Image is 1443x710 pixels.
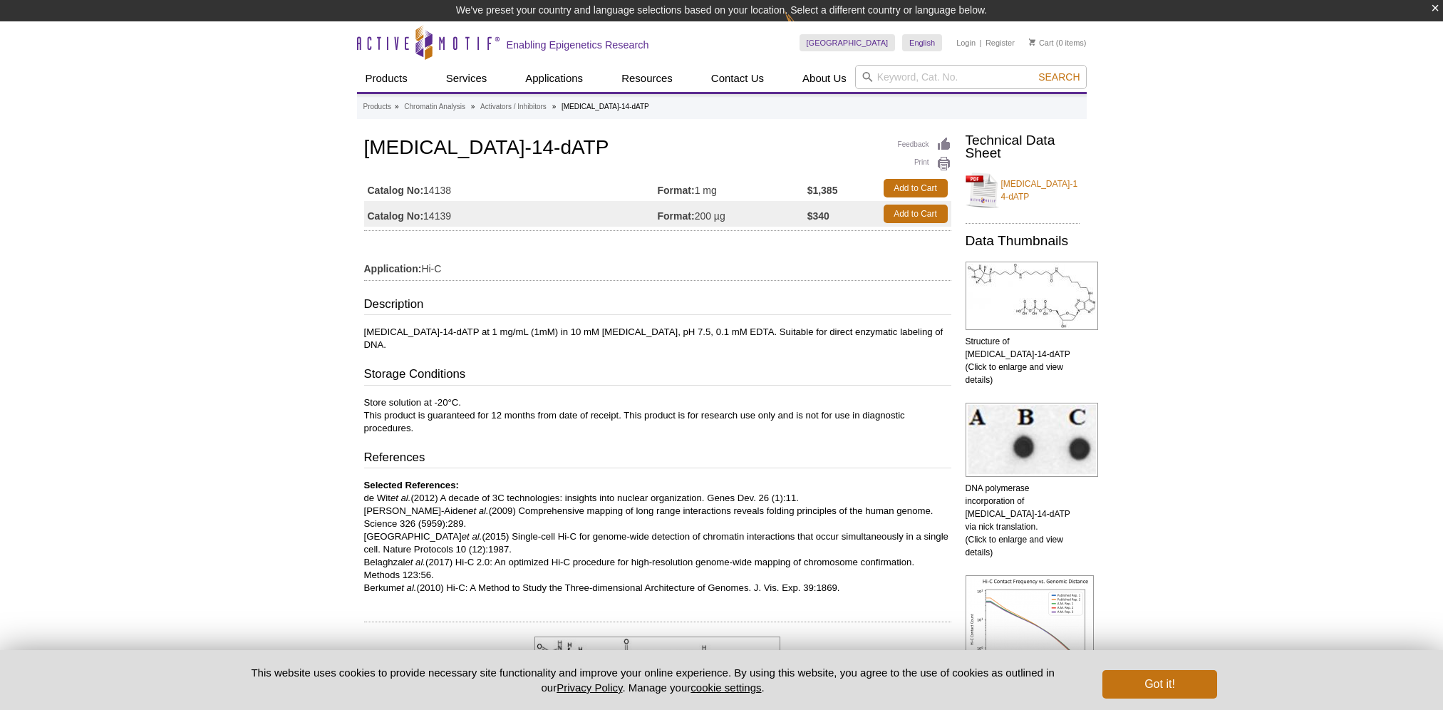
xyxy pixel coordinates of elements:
[800,34,896,51] a: [GEOGRAPHIC_DATA]
[1038,71,1080,83] span: Search
[368,184,424,197] strong: Catalog No:
[1102,670,1216,699] button: Got it!
[364,366,951,386] h3: Storage Conditions
[986,38,1015,48] a: Register
[855,65,1087,89] input: Keyword, Cat. No.
[703,65,772,92] a: Contact Us
[227,665,1080,695] p: This website uses cookies to provide necessary site functionality and improve your online experie...
[364,262,422,275] strong: Application:
[658,210,695,222] strong: Format:
[1034,71,1084,83] button: Search
[691,681,761,694] button: cookie settings
[364,254,951,277] td: Hi-C
[966,482,1080,559] p: DNA polymerase incorporation of [MEDICAL_DATA]-14-dATP via nick translation. (Click to enlarge an...
[794,65,855,92] a: About Us
[898,137,951,153] a: Feedback
[884,205,948,223] a: Add to Cart
[507,38,649,51] h2: Enabling Epigenetics Research
[980,34,982,51] li: |
[658,184,695,197] strong: Format:
[1029,34,1087,51] li: (0 items)
[357,65,416,92] a: Products
[364,137,951,161] h1: [MEDICAL_DATA]-14-dATP
[902,34,942,51] a: English
[468,505,489,516] i: et al.
[364,175,658,201] td: 14138
[966,335,1080,386] p: Structure of [MEDICAL_DATA]-14-dATP (Click to enlarge and view details)
[658,175,807,201] td: 1 mg
[471,103,475,110] li: »
[364,396,951,435] p: Store solution at -20°C. This product is guaranteed for 12 months from date of receipt. This prod...
[898,156,951,172] a: Print
[956,38,976,48] a: Login
[363,101,391,113] a: Products
[785,11,822,44] img: Change Here
[613,65,681,92] a: Resources
[966,403,1098,477] img: DNA polymerase incorporation of biotin-14-dATP via nick translation.
[368,210,424,222] strong: Catalog No:
[395,103,399,110] li: »
[658,201,807,227] td: 200 µg
[552,103,557,110] li: »
[438,65,496,92] a: Services
[405,557,425,567] i: et al.
[966,575,1094,686] img: Hi-C Contact Frequency vs. Genomic Distance
[884,179,948,197] a: Add to Cart
[396,582,417,593] i: et al.
[364,449,951,469] h3: References
[364,479,951,595] p: de Wit (2012) A decade of 3C technologies: insights into nuclear organization. Genes Dev. 26 (1):...
[807,184,838,197] strong: $1,385
[557,681,622,694] a: Privacy Policy
[966,262,1098,330] img: Structure of Biotin-14-dATP
[966,134,1080,160] h2: Technical Data Sheet
[1029,38,1054,48] a: Cart
[462,531,482,542] i: et al.
[966,169,1080,212] a: [MEDICAL_DATA]-14-dATP
[391,493,411,503] i: et al.
[1029,38,1035,46] img: Your Cart
[364,326,951,351] p: [MEDICAL_DATA]-14-dATP at 1 mg/mL (1mM) in 10 mM [MEDICAL_DATA], pH 7.5, 0.1 mM EDTA. Suitable fo...
[364,480,459,490] b: Selected References:
[807,210,829,222] strong: $340
[966,235,1080,247] h2: Data Thumbnails
[517,65,591,92] a: Applications
[404,101,465,113] a: Chromatin Analysis
[562,103,649,110] li: [MEDICAL_DATA]-14-dATP
[480,101,547,113] a: Activators / Inhibitors
[364,296,951,316] h3: Description
[364,201,658,227] td: 14139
